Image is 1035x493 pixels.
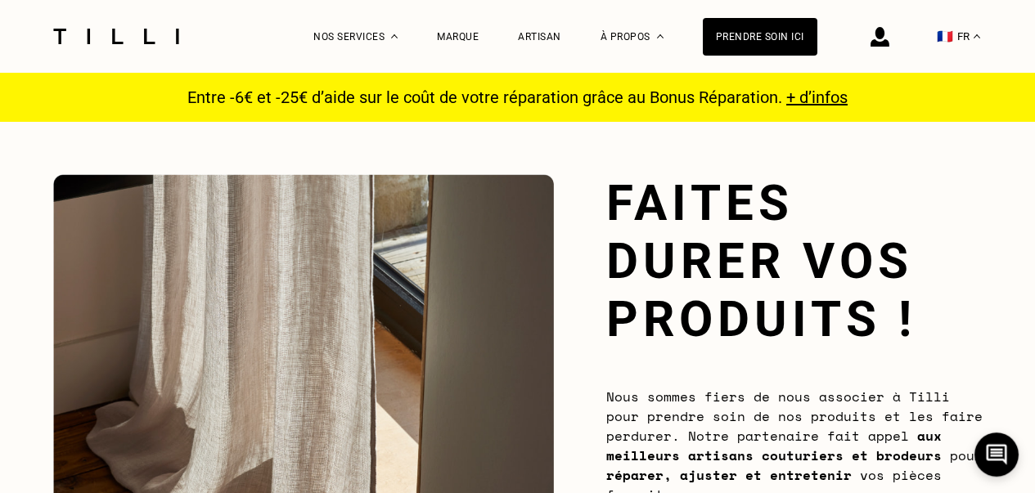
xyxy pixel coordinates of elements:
[657,34,664,38] img: Menu déroulant à propos
[437,31,479,43] a: Marque
[606,426,942,465] b: aux meilleurs artisans couturiers et brodeurs
[391,34,398,38] img: Menu déroulant
[518,31,561,43] a: Artisan
[871,27,889,47] img: icône connexion
[606,465,852,485] b: réparer, ajuster et entretenir
[178,87,857,107] p: Entre -6€ et -25€ d’aide sur le coût de votre réparation grâce au Bonus Réparation.
[606,174,983,348] h1: Faites durer vos produits !
[47,29,185,44] img: Logo du service de couturière Tilli
[786,87,848,107] a: + d’infos
[703,18,817,56] a: Prendre soin ici
[937,29,953,44] span: 🇫🇷
[974,34,980,38] img: menu déroulant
